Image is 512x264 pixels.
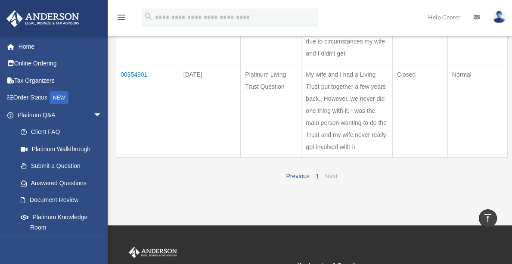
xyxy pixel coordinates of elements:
[6,72,115,89] a: Tax Organizers
[116,15,127,22] a: menu
[479,209,497,227] a: vertical_align_top
[12,140,111,158] a: Platinum Walkthrough
[12,124,111,141] a: Client FAQ
[6,89,115,107] a: Order StatusNEW
[12,208,111,236] a: Platinum Knowledge Room
[116,12,127,22] i: menu
[483,213,493,223] i: vertical_align_top
[392,64,447,158] td: Closed
[179,64,241,158] td: [DATE]
[286,173,309,180] a: Previous
[301,64,392,158] td: My wife and I had a Living Trust put together a few years back., However, we never did one thing ...
[50,91,68,104] div: NEW
[12,158,111,175] a: Submit a Question
[93,106,111,124] span: arrow_drop_down
[116,64,179,158] td: 00354901
[12,192,111,209] a: Document Review
[325,173,338,180] a: Next
[241,64,301,158] td: Platinum Living Trust Question
[6,106,111,124] a: Platinum Q&Aarrow_drop_down
[127,247,179,258] img: Anderson Advisors Platinum Portal
[6,55,115,72] a: Online Ordering
[144,12,153,21] i: search
[493,11,506,23] img: User Pic
[4,10,82,27] img: Anderson Advisors Platinum Portal
[6,38,115,55] a: Home
[316,173,319,180] a: 1
[447,64,507,158] td: Normal
[12,174,106,192] a: Answered Questions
